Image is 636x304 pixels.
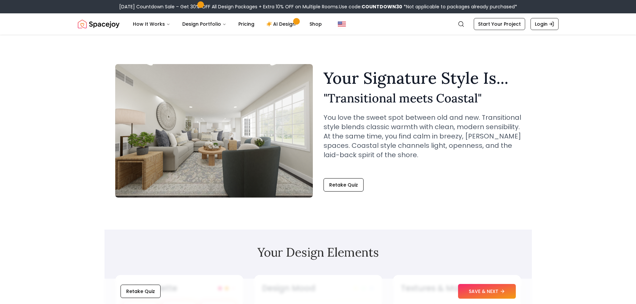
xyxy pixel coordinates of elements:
[261,17,303,31] a: AI Design
[474,18,525,30] a: Start Your Project
[115,246,521,259] h2: Your Design Elements
[78,17,120,31] a: Spacejoy
[128,17,327,31] nav: Main
[338,20,346,28] img: United States
[121,285,161,298] button: Retake Quiz
[233,17,260,31] a: Pricing
[339,3,402,10] span: Use code:
[324,70,521,86] h1: Your Signature Style Is...
[458,284,516,299] button: SAVE & NEXT
[531,18,559,30] a: Login
[119,3,517,10] div: [DATE] Countdown Sale – Get 30% OFF All Design Packages + Extra 10% OFF on Multiple Rooms.
[324,113,521,160] p: You love the sweet spot between old and new. Transitional style blends classic warmth with clean,...
[324,178,364,192] button: Retake Quiz
[128,17,176,31] button: How It Works
[304,17,327,31] a: Shop
[177,17,232,31] button: Design Portfolio
[402,3,517,10] span: *Not applicable to packages already purchased*
[115,64,313,198] img: Transitional meets Coastal Style Example
[78,17,120,31] img: Spacejoy Logo
[78,13,559,35] nav: Global
[324,91,521,105] h2: " Transitional meets Coastal "
[362,3,402,10] b: COUNTDOWN30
